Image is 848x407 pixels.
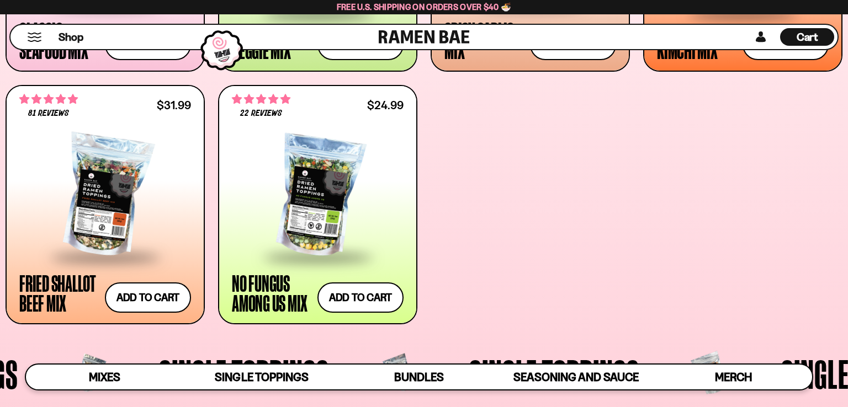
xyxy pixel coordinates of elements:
a: Bundles [340,365,497,389]
span: 22 reviews [240,109,282,118]
a: Shop [59,28,83,46]
span: 4.83 stars [19,92,78,106]
span: 4.82 stars [232,92,290,106]
div: No Fungus Among Us Mix [232,273,312,313]
a: Seasoning and Sauce [497,365,655,389]
a: 4.83 stars 81 reviews $31.99 Fried Shallot Beef Mix Add to cart [6,85,205,324]
span: Cart [797,30,818,44]
div: Spicy Garlic Mix [444,20,524,60]
button: Add to cart [317,282,404,313]
span: Single Toppings [159,354,329,394]
span: Mixes [89,370,120,384]
span: Single Toppings [215,370,308,384]
span: Merch [715,370,752,384]
button: Mobile Menu Trigger [27,33,42,42]
span: Seasoning and Sauce [513,370,639,384]
span: Bundles [394,370,444,384]
a: Mixes [26,365,183,389]
span: 81 reviews [28,109,69,118]
div: Cart [780,25,834,49]
div: Kimchi Mix [657,40,718,60]
div: Classic Seafood Mix [19,20,99,60]
span: Shop [59,30,83,45]
span: Single Toppings [470,354,640,394]
div: $24.99 [367,100,404,110]
div: $31.99 [157,100,191,110]
a: Single Toppings [183,365,341,389]
button: Add to cart [105,282,191,313]
a: Merch [655,365,812,389]
a: 4.82 stars 22 reviews $24.99 No Fungus Among Us Mix Add to cart [218,85,417,324]
span: Free U.S. Shipping on Orders over $40 🍜 [337,2,512,12]
div: Fried Shallot Beef Mix [19,273,99,313]
div: Veggie Mix [232,40,291,60]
